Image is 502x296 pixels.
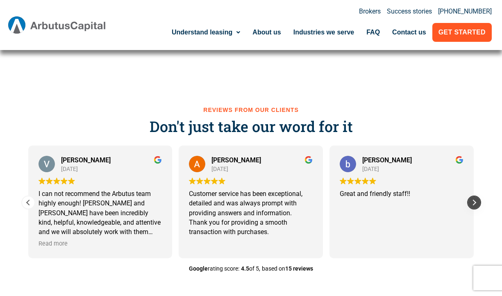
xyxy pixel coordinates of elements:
a: FAQ [360,23,386,42]
span: Read more [39,240,68,248]
img: Google [53,178,60,184]
span: rating score: [189,265,239,273]
img: Google [354,178,361,184]
div: [PERSON_NAME] [362,156,463,165]
h2: Reviews from our clients [18,107,485,114]
strong: Google [189,265,208,272]
img: Google [369,178,376,184]
div: Great and friendly staff!! [340,189,463,237]
img: Google [218,178,225,184]
div: [DATE] [61,165,162,173]
a: About us [246,23,287,42]
h3: Don't just take our word for it [18,118,485,135]
a: Contact us [386,23,432,42]
img: Google [362,178,369,184]
span: of 5, [241,265,260,273]
div: Customer service has been exceptional, detailed and was always prompt with providing answers and ... [189,189,313,237]
img: Google [340,178,347,184]
img: Veronica Larson profile picture [39,156,55,172]
a: Industries we serve [287,23,361,42]
img: Google [39,178,45,184]
div: I can not recommend the Arbutus team highly enough! [PERSON_NAME] and [PERSON_NAME] have been inc... [39,189,162,237]
img: Google [46,178,53,184]
img: Google [61,178,68,184]
a: Get Started [432,23,492,42]
img: Google [204,178,211,184]
img: Google [189,178,196,184]
strong: 15 reviews [285,265,313,272]
div: Next review [468,196,480,209]
div: [PERSON_NAME] [61,156,162,165]
div: [DATE] [362,165,463,173]
a: Understand leasing [166,23,246,42]
img: Anna Mozzone profile picture [189,156,205,172]
img: Google [68,178,75,184]
span: based on [262,265,313,273]
div: [PERSON_NAME] [211,156,313,165]
div: [DATE] [211,165,313,173]
img: ben schroeder profile picture [340,156,356,172]
a: Success stories [387,8,432,15]
img: Google [211,178,218,184]
strong: 4.5 [241,265,249,272]
img: Google [347,178,354,184]
a: Brokers [359,8,381,15]
div: Previous review [22,196,34,209]
a: [PHONE_NUMBER] [438,8,492,15]
img: Google [196,178,203,184]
